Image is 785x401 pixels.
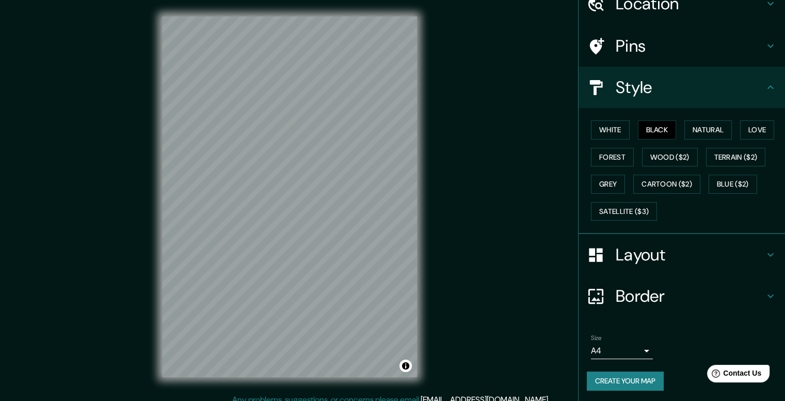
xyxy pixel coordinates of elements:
[616,244,764,265] h4: Layout
[591,175,625,194] button: Grey
[591,334,602,343] label: Size
[587,372,664,391] button: Create your map
[399,360,412,372] button: Toggle attribution
[706,148,766,167] button: Terrain ($2)
[591,202,657,221] button: Satellite ($3)
[591,120,630,140] button: White
[579,275,785,317] div: Border
[591,148,634,167] button: Forest
[642,148,698,167] button: Wood ($2)
[684,120,732,140] button: Natural
[709,175,757,194] button: Blue ($2)
[616,286,764,306] h4: Border
[579,234,785,275] div: Layout
[693,361,774,390] iframe: Help widget launcher
[633,175,700,194] button: Cartoon ($2)
[616,36,764,56] h4: Pins
[638,120,677,140] button: Black
[740,120,774,140] button: Love
[616,77,764,98] h4: Style
[579,25,785,67] div: Pins
[162,17,417,377] canvas: Map
[591,343,653,359] div: A4
[579,67,785,108] div: Style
